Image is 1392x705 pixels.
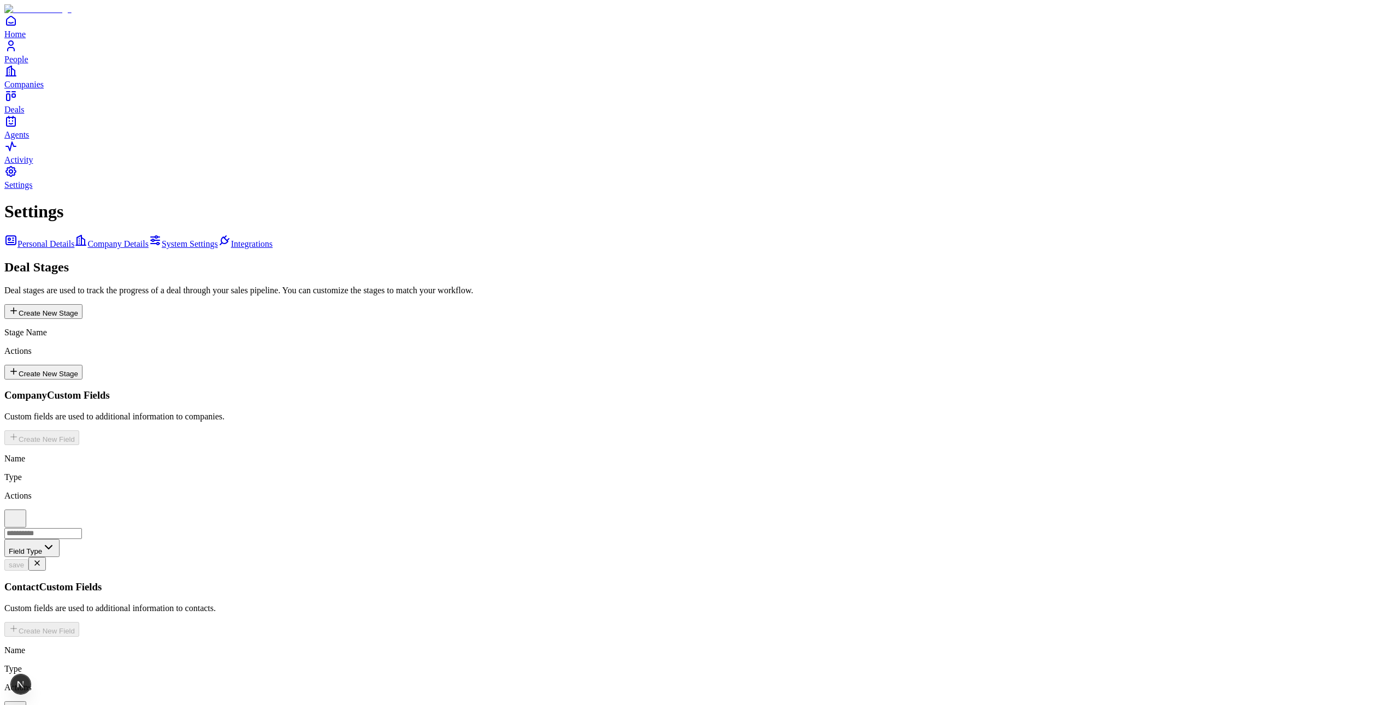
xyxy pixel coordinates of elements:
a: Deals [4,90,1388,114]
h3: Contact Custom Fields [4,581,1388,593]
p: Type [4,664,1388,674]
a: Home [4,14,1388,39]
h2: Deal Stages [4,260,1388,275]
a: Company Details [74,239,149,248]
a: Personal Details [4,239,74,248]
a: Settings [4,165,1388,189]
h3: Company Custom Fields [4,389,1388,401]
span: Companies [4,80,44,89]
a: Integrations [218,239,273,248]
a: Companies [4,64,1388,89]
p: Name [4,645,1388,655]
span: Agents [4,130,29,139]
button: Create New Stage [4,365,82,380]
p: Actions [4,491,1388,501]
a: Agents [4,115,1388,139]
button: Create New Field [4,622,79,637]
button: Create New Field [4,430,79,445]
img: Item Brain Logo [4,4,72,14]
span: Integrations [231,239,273,248]
span: System Settings [162,239,218,248]
p: Deal stages are used to track the progress of a deal through your sales pipeline. You can customi... [4,286,1388,295]
p: Type [4,472,1388,482]
span: People [4,55,28,64]
a: People [4,39,1388,64]
span: Settings [4,180,33,189]
h1: Settings [4,202,1388,222]
span: Personal Details [17,239,74,248]
span: Activity [4,155,33,164]
p: Stage Name [4,328,1388,337]
span: Home [4,29,26,39]
span: Deals [4,105,24,114]
button: Create New Stage [4,304,82,319]
p: Actions [4,346,1388,356]
span: Company Details [87,239,149,248]
p: Name [4,454,1388,464]
p: Actions [4,683,1388,692]
button: save [4,559,28,571]
p: Custom fields are used to additional information to companies . [4,412,1388,422]
a: Activity [4,140,1388,164]
a: System Settings [149,239,218,248]
p: Custom fields are used to additional information to contacts . [4,603,1388,613]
